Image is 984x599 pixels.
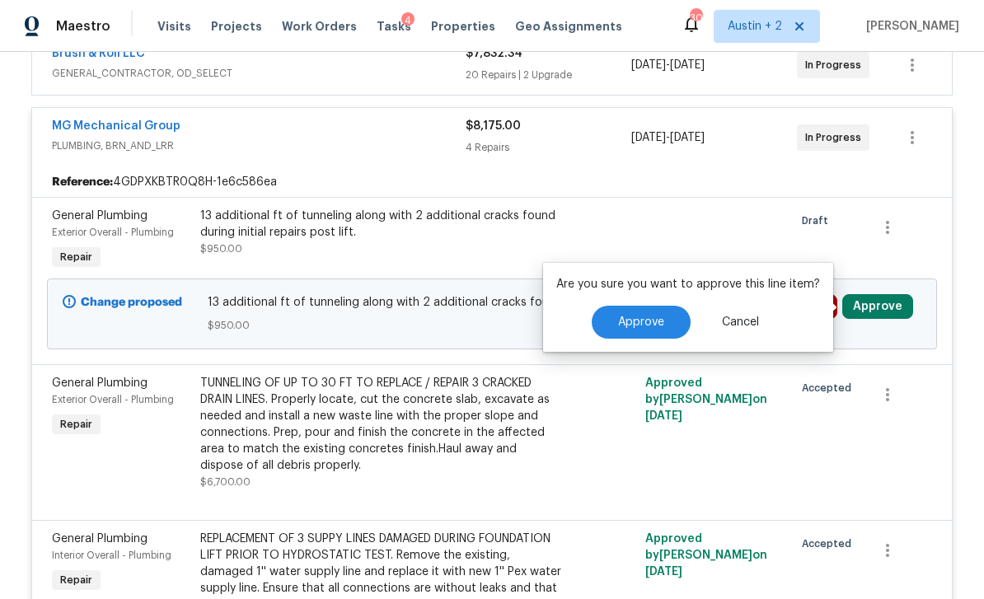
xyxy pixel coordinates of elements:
[466,67,631,83] div: 20 Repairs | 2 Upgrade
[722,316,759,329] span: Cancel
[805,129,868,146] span: In Progress
[52,138,466,154] span: PLUMBING, BRN_AND_LRR
[802,380,858,396] span: Accepted
[690,10,701,26] div: 30
[645,533,767,578] span: Approved by [PERSON_NAME] on
[401,12,415,29] div: 4
[52,395,174,405] span: Exterior Overall - Plumbing
[631,57,705,73] span: -
[52,227,174,237] span: Exterior Overall - Plumbing
[466,48,522,59] span: $7,832.34
[515,18,622,35] span: Geo Assignments
[631,132,666,143] span: [DATE]
[211,18,262,35] span: Projects
[52,550,171,560] span: Interior Overall - Plumbing
[592,306,691,339] button: Approve
[52,65,466,82] span: GENERAL_CONTRACTOR, OD_SELECT
[431,18,495,35] span: Properties
[54,416,99,433] span: Repair
[670,59,705,71] span: [DATE]
[81,297,182,308] b: Change proposed
[208,317,777,334] span: $950.00
[728,18,782,35] span: Austin + 2
[377,21,411,32] span: Tasks
[645,377,767,422] span: Approved by [PERSON_NAME] on
[645,410,682,422] span: [DATE]
[52,174,113,190] b: Reference:
[860,18,959,35] span: [PERSON_NAME]
[56,18,110,35] span: Maestro
[556,276,820,292] p: Are you sure you want to approve this line item?
[670,132,705,143] span: [DATE]
[52,377,148,389] span: General Plumbing
[802,213,835,229] span: Draft
[631,59,666,71] span: [DATE]
[208,294,777,311] span: 13 additional ft of tunneling along with 2 additional cracks found during initial repairs post lift.
[466,120,521,132] span: $8,175.00
[802,536,858,552] span: Accepted
[200,208,561,241] div: 13 additional ft of tunneling along with 2 additional cracks found during initial repairs post lift.
[52,210,148,222] span: General Plumbing
[32,167,952,197] div: 4GDPXKBTR0Q8H-1e6c586ea
[200,244,242,254] span: $950.00
[618,316,664,329] span: Approve
[842,294,913,319] button: Approve
[645,566,682,578] span: [DATE]
[200,375,561,474] div: TUNNELING OF UP TO 30 FT TO REPLACE / REPAIR 3 CRACKED DRAIN LINES. Properly locate, cut the conc...
[54,572,99,588] span: Repair
[52,533,148,545] span: General Plumbing
[466,139,631,156] div: 4 Repairs
[52,120,180,132] a: MG Mechanical Group
[805,57,868,73] span: In Progress
[282,18,357,35] span: Work Orders
[52,48,145,59] a: Brush & Roll LLC
[631,129,705,146] span: -
[200,477,251,487] span: $6,700.00
[54,249,99,265] span: Repair
[696,306,785,339] button: Cancel
[157,18,191,35] span: Visits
